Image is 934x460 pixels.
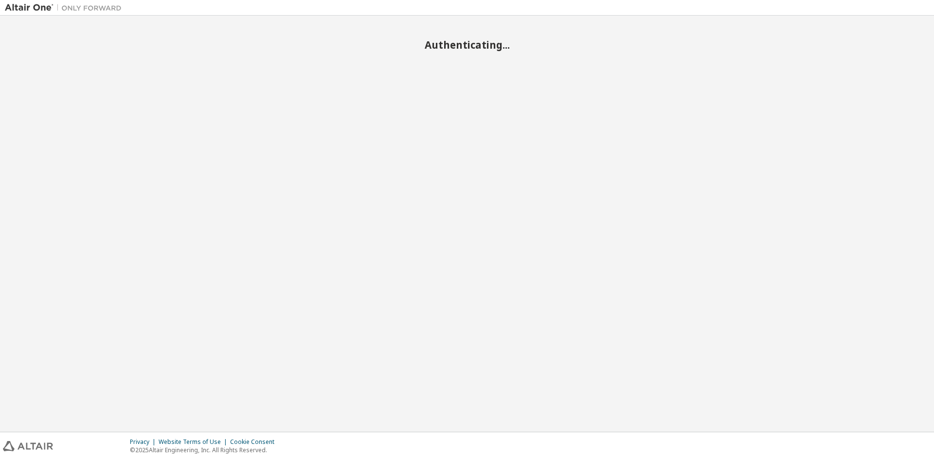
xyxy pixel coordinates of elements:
[5,3,126,13] img: Altair One
[5,38,929,51] h2: Authenticating...
[130,446,280,454] p: © 2025 Altair Engineering, Inc. All Rights Reserved.
[230,438,280,446] div: Cookie Consent
[3,441,53,451] img: altair_logo.svg
[159,438,230,446] div: Website Terms of Use
[130,438,159,446] div: Privacy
